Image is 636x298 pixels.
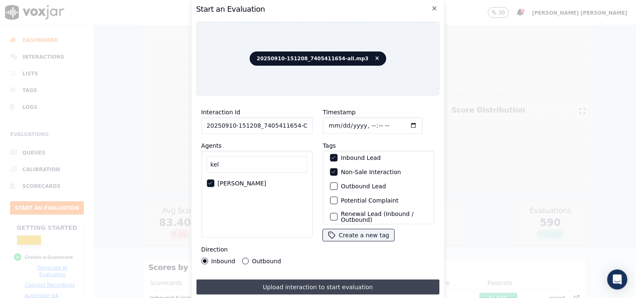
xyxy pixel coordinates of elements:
[341,183,386,189] label: Outbound Lead
[341,155,381,161] label: Inbound Lead
[201,117,313,134] input: reference id, file name, etc
[250,51,387,66] span: 20250910-151208_7405411654-all.mp3
[201,142,222,149] label: Agents
[323,229,394,241] button: Create a new tag
[341,169,401,175] label: Non-Sale Interaction
[211,258,235,264] label: Inbound
[323,109,356,116] label: Timestamp
[252,258,281,264] label: Outbound
[323,142,336,149] label: Tags
[218,180,266,186] label: [PERSON_NAME]
[207,156,307,173] input: Search Agents...
[201,246,228,253] label: Direction
[607,270,628,290] div: Open Intercom Messenger
[341,198,398,203] label: Potential Complaint
[201,109,240,116] label: Interaction Id
[196,280,440,295] button: Upload interaction to start evaluation
[341,211,427,223] label: Renewal Lead (Inbound / Outbound)
[196,3,440,15] h2: Start an Evaluation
